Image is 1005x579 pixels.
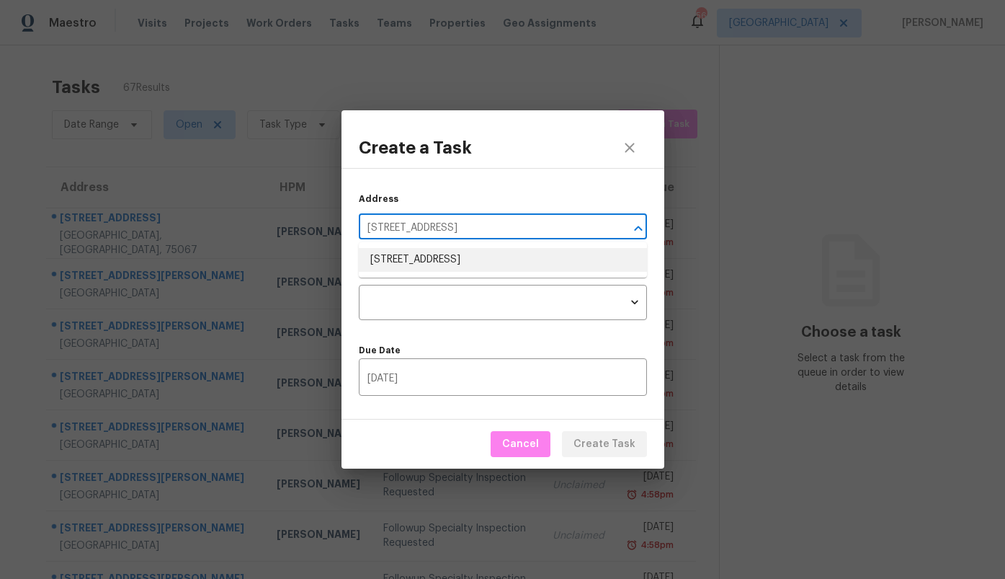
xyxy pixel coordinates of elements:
[359,195,398,203] label: Address
[359,138,472,158] h3: Create a Task
[359,248,647,272] li: [STREET_ADDRESS]
[612,131,647,165] button: close
[359,285,647,320] div: ​
[491,431,550,458] button: Cancel
[359,217,607,239] input: Search by address
[628,218,648,239] button: Close
[359,346,647,355] label: Due Date
[502,436,539,454] span: Cancel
